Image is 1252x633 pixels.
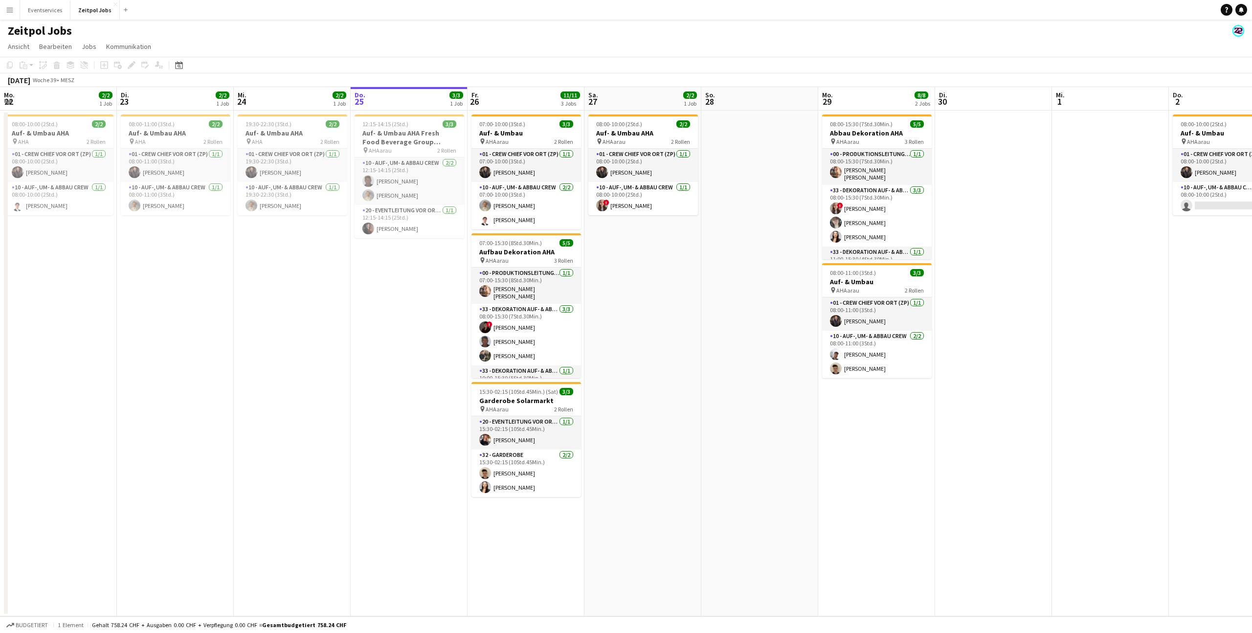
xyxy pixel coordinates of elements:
span: 2/2 [333,91,346,99]
span: 2/2 [216,91,229,99]
span: 24 [236,96,246,107]
h3: Garderobe Solarmarkt [471,396,581,405]
span: 22 [2,96,15,107]
span: 07:00-10:00 (3Std.) [479,120,525,128]
span: Budgetiert [16,622,48,629]
app-card-role: 10 - Auf-, Um- & Abbau Crew2/208:00-11:00 (3Std.)[PERSON_NAME][PERSON_NAME] [822,331,932,378]
app-card-role: 01 - Crew Chief vor Ort (ZP)1/119:30-22:30 (3Std.)[PERSON_NAME] [238,149,347,182]
span: 2 Rollen [905,287,924,294]
span: 23 [119,96,129,107]
app-card-role: 01 - Crew Chief vor Ort (ZP)1/107:00-10:00 (3Std.)[PERSON_NAME] [471,149,581,182]
span: 08:00-10:00 (2Std.) [12,120,58,128]
span: AHAarau [836,287,859,294]
app-card-role: 00 - Produktionsleitung vor Ort (ZP)1/108:00-15:30 (7Std.30Min.)[PERSON_NAME] [PERSON_NAME] [822,149,932,185]
button: Zeitpol Jobs [70,0,120,20]
app-job-card: 15:30-02:15 (10Std.45Min.) (Sat)3/3Garderobe Solarmarkt AHAarau2 Rollen20 - Eventleitung vor Ort ... [471,382,581,497]
app-job-card: 07:00-15:30 (8Std.30Min.)5/5Aufbau Dekoration AHA AHAarau3 Rollen00 - Produktionsleitung vor Ort ... [471,233,581,378]
app-card-role: 00 - Produktionsleitung vor Ort (ZP)1/107:00-15:30 (8Std.30Min.)[PERSON_NAME] [PERSON_NAME] [471,268,581,304]
span: 11/11 [560,91,580,99]
app-card-role: 10 - Auf-, Um- & Abbau Crew1/108:00-11:00 (3Std.)[PERSON_NAME] [121,182,230,215]
app-card-role: 33 - Dekoration Auf- & Abbau1/111:00-15:30 (4Std.30Min.) [822,247,932,280]
h3: Abbau Dekoration AHA [822,129,932,137]
span: Fr. [471,90,479,99]
span: 5/5 [559,239,573,247]
app-card-role: 33 - Dekoration Auf- & Abbau3/308:00-15:30 (7Std.30Min.)![PERSON_NAME][PERSON_NAME][PERSON_NAME] [822,185,932,247]
app-job-card: 08:00-15:30 (7Std.30Min.)5/5Abbau Dekoration AHA AHAarau3 Rollen00 - Produktionsleitung vor Ort (... [822,114,932,259]
app-card-role: 01 - Crew Chief vor Ort (ZP)1/108:00-10:00 (2Std.)[PERSON_NAME] [4,149,113,182]
app-card-role: 01 - Crew Chief vor Ort (ZP)1/108:00-11:00 (3Std.)[PERSON_NAME] [822,297,932,331]
span: 30 [938,96,947,107]
span: 3/3 [910,269,924,276]
app-card-role: 33 - Dekoration Auf- & Abbau1/110:00-15:30 (5Std.30Min.) [471,365,581,399]
span: 8/8 [915,91,928,99]
span: Mi. [238,90,246,99]
span: 1 Element [58,621,84,629]
div: 07:00-10:00 (3Std.)3/3Auf- & Umbau AHAarau2 Rollen01 - Crew Chief vor Ort (ZP)1/107:00-10:00 (3St... [471,114,581,229]
span: 2/2 [683,91,697,99]
span: Jobs [82,42,96,51]
span: 5/5 [910,120,924,128]
app-job-card: 08:00-11:00 (3Std.)3/3Auf- & Umbau AHAarau2 Rollen01 - Crew Chief vor Ort (ZP)1/108:00-11:00 (3St... [822,263,932,378]
app-card-role: 01 - Crew Chief vor Ort (ZP)1/108:00-10:00 (2Std.)[PERSON_NAME] [588,149,698,182]
button: Eventservices [20,0,70,20]
app-user-avatar: Team Zeitpol [1232,25,1244,37]
div: 1 Job [450,100,463,107]
h3: Auf- & Umbau AHA Fresh Food Beverage Group AGKadertag [355,129,464,146]
span: AHAarau [369,147,392,154]
app-job-card: 08:00-10:00 (2Std.)2/2Auf- & Umbau AHA AHAarau2 Rollen01 - Crew Chief vor Ort (ZP)1/108:00-10:00 ... [588,114,698,215]
app-card-role: 32 - Garderobe2/215:30-02:15 (10Std.45Min.)[PERSON_NAME][PERSON_NAME] [471,450,581,497]
app-card-role: 01 - Crew Chief vor Ort (ZP)1/108:00-11:00 (3Std.)[PERSON_NAME] [121,149,230,182]
h3: Auf- & Umbau [471,129,581,137]
div: Gehalt 758.24 CHF + Ausgaben 0.00 CHF + Verpflegung 0.00 CHF = [92,621,346,629]
span: 2 [1171,96,1183,107]
span: Sa. [588,90,598,99]
a: Jobs [78,40,100,53]
span: 3/3 [559,120,573,128]
span: 3 Rollen [905,138,924,145]
span: 3 Rollen [554,257,573,264]
span: 2/2 [676,120,690,128]
app-card-role: 10 - Auf-, Um- & Abbau Crew1/108:00-10:00 (2Std.)[PERSON_NAME] [4,182,113,215]
h3: Auf- & Umbau AHA [588,129,698,137]
div: 19:30-22:30 (3Std.)2/2Auf- & Umbau AHA AHA2 Rollen01 - Crew Chief vor Ort (ZP)1/119:30-22:30 (3St... [238,114,347,215]
span: 25 [353,96,365,107]
h3: Auf- & Umbau AHA [238,129,347,137]
span: AHAarau [486,406,509,413]
span: 12:15-14:15 (2Std.) [362,120,408,128]
app-card-role: 10 - Auf-, Um- & Abbau Crew1/108:00-10:00 (2Std.)![PERSON_NAME] [588,182,698,215]
div: 1 Job [684,100,696,107]
span: Kommunikation [106,42,151,51]
a: Kommunikation [102,40,155,53]
a: Bearbeiten [35,40,76,53]
span: AHAarau [603,138,626,145]
div: 1 Job [216,100,229,107]
span: Di. [939,90,947,99]
span: Ansicht [8,42,29,51]
app-card-role: 10 - Auf-, Um- & Abbau Crew2/207:00-10:00 (3Std.)[PERSON_NAME][PERSON_NAME] [471,182,581,229]
span: 2 Rollen [554,406,573,413]
app-card-role: 33 - Dekoration Auf- & Abbau3/308:00-15:30 (7Std.30Min.)![PERSON_NAME][PERSON_NAME][PERSON_NAME] [471,304,581,365]
span: AHA [252,138,263,145]
span: 2 Rollen [437,147,456,154]
span: Gesamtbudgetiert 758.24 CHF [262,621,346,629]
div: 1 Job [99,100,112,107]
span: 08:00-10:00 (2Std.) [596,120,642,128]
span: AHAarau [836,138,859,145]
h3: Auf- & Umbau [822,277,932,286]
span: Bearbeiten [39,42,72,51]
span: 08:00-15:30 (7Std.30Min.) [830,120,893,128]
app-card-role: 20 - Eventleitung vor Ort (ZP)1/115:30-02:15 (10Std.45Min.)[PERSON_NAME] [471,416,581,450]
div: 3 Jobs [561,100,580,107]
h1: Zeitpol Jobs [8,23,72,38]
span: Mo. [822,90,833,99]
span: 2 Rollen [554,138,573,145]
div: 1 Job [333,100,346,107]
span: 2/2 [99,91,112,99]
span: 2 Rollen [671,138,690,145]
app-job-card: 12:15-14:15 (2Std.)3/3Auf- & Umbau AHA Fresh Food Beverage Group AGKadertag AHAarau2 Rollen10 - A... [355,114,464,238]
